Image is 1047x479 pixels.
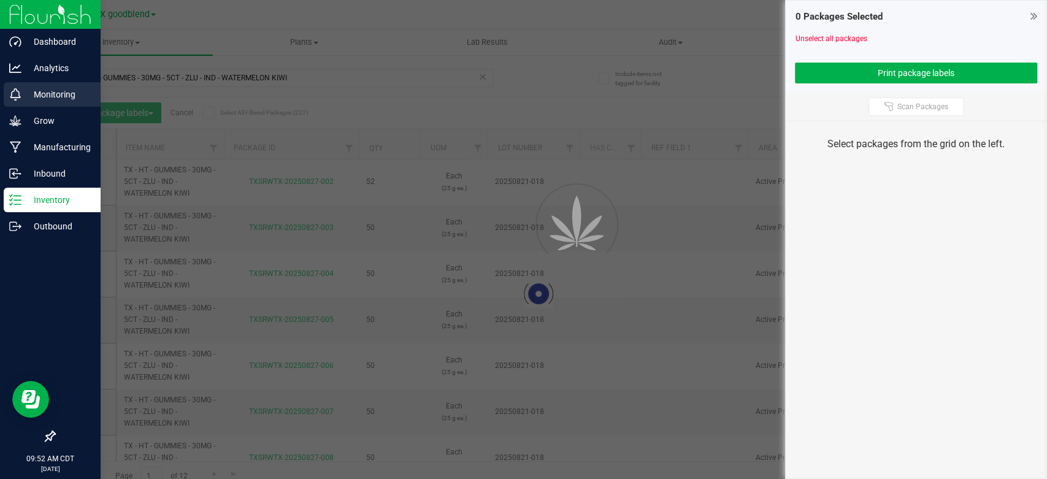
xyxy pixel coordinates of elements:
p: Inventory [21,193,95,207]
button: Print package labels [795,63,1037,83]
p: Inbound [21,166,95,181]
inline-svg: Inbound [9,167,21,180]
a: Unselect all packages [795,34,867,43]
p: Manufacturing [21,140,95,155]
p: Outbound [21,219,95,234]
p: Dashboard [21,34,95,49]
inline-svg: Manufacturing [9,141,21,153]
span: Scan Packages [897,102,948,112]
p: 09:52 AM CDT [6,453,95,464]
inline-svg: Analytics [9,62,21,74]
inline-svg: Inventory [9,194,21,206]
button: Scan Packages [869,98,964,116]
iframe: Resource center [12,381,49,418]
p: Grow [21,113,95,128]
inline-svg: Outbound [9,220,21,232]
inline-svg: Monitoring [9,88,21,101]
p: Analytics [21,61,95,75]
p: Monitoring [21,87,95,102]
inline-svg: Grow [9,115,21,127]
p: [DATE] [6,464,95,473]
inline-svg: Dashboard [9,36,21,48]
div: Select packages from the grid on the left. [801,137,1031,151]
